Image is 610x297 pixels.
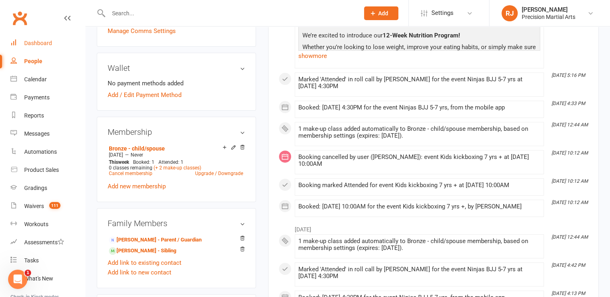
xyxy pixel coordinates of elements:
i: [DATE] 5:16 PM [552,72,585,78]
div: Calendar [24,76,47,82]
a: Clubworx [10,8,30,28]
span: Attended: 1 [158,159,183,165]
div: Messages [24,130,50,137]
a: (+ 2 make-up classes) [154,165,201,171]
div: Assessments [24,239,64,245]
div: Marked 'Attended' in roll call by [PERSON_NAME] for the event Ninjas BJJ 5-7 yrs at [DATE] 4:30PM [298,266,540,280]
a: People [10,52,85,70]
div: Waivers [24,203,44,209]
i: [DATE] 12:44 AM [552,122,588,128]
div: Booked: [DATE] 10:00AM for the event Kids kickboxing 7 yrs +, by [PERSON_NAME] [298,203,540,210]
a: Workouts [10,215,85,233]
a: Calendar [10,70,85,89]
a: [PERSON_NAME] - Parent / Guardian [109,236,202,244]
a: Tasks [10,252,85,270]
a: Manage Comms Settings [108,26,176,36]
span: Booked: 1 [133,159,154,165]
a: Product Sales [10,161,85,179]
a: Bronze - child/spouse [109,145,165,152]
a: Gradings [10,179,85,197]
h3: Membership [108,128,245,136]
div: Precision Martial Arts [522,13,575,21]
div: — [107,152,245,158]
i: [DATE] 10:12 AM [552,178,588,184]
input: Search... [106,8,354,19]
i: [DATE] 12:44 AM [552,234,588,240]
a: Upgrade / Downgrade [195,171,243,176]
i: [DATE] 4:33 PM [552,101,585,106]
div: Workouts [24,221,48,227]
a: Payments [10,89,85,107]
span: Add [378,10,388,16]
a: Add new membership [108,183,166,190]
div: [PERSON_NAME] [522,6,575,13]
i: [DATE] 4:13 PM [552,291,585,296]
div: RJ [502,5,518,21]
span: [DATE] [109,152,123,158]
div: Marked 'Attended' in roll call by [PERSON_NAME] for the event Ninjas BJJ 5-7 yrs at [DATE] 4:30PM [298,76,540,90]
a: Dashboard [10,34,85,52]
i: [DATE] 4:42 PM [552,262,585,268]
p: Whether you’re looking to lose weight, improve your eating habits, or simply make sure you're get... [300,42,538,64]
span: 12-Week Nutrition Program! [383,32,460,39]
div: What's New [24,275,53,282]
span: 1 [25,270,31,276]
div: Booking cancelled by user ([PERSON_NAME]): event Kids kickboxing 7 yrs + at [DATE] 10:00AM [298,154,540,167]
a: [PERSON_NAME] - Sibling [109,247,176,255]
div: People [24,58,42,64]
a: Add link to existing contact [108,258,181,268]
a: Automations [10,143,85,161]
h3: Wallet [108,64,245,72]
span: Never [131,152,143,158]
div: Automations [24,148,57,155]
a: Waivers 111 [10,197,85,215]
div: Booked: [DATE] 4:30PM for the event Ninjas BJJ 5-7 yrs, from the mobile app [298,104,540,111]
div: Booking marked Attended for event Kids kickboxing 7 yrs + at [DATE] 10:00AM [298,182,540,189]
div: Gradings [24,185,47,191]
p: We’re excited to introduce our [300,31,538,42]
button: Add [364,6,398,20]
a: Assessments [10,233,85,252]
i: [DATE] 10:12 AM [552,200,588,205]
div: Product Sales [24,167,59,173]
a: Cancel membership [109,171,152,176]
a: What's New [10,270,85,288]
div: Reports [24,112,44,119]
a: Add / Edit Payment Method [108,90,181,100]
i: [DATE] 10:12 AM [552,150,588,156]
div: week [107,159,131,165]
span: This [109,159,118,165]
div: 1 make-up class added automatically to Bronze - child/spouse membership, based on membership sett... [298,238,540,252]
div: Payments [24,94,50,101]
a: show more [298,50,540,62]
div: 1 make-up class added automatically to Bronze - child/spouse membership, based on membership sett... [298,126,540,139]
a: Messages [10,125,85,143]
li: No payment methods added [108,78,245,88]
div: Tasks [24,257,39,264]
li: [DATE] [279,221,588,234]
span: 111 [49,202,60,209]
div: Dashboard [24,40,52,46]
span: 0 classes remaining [109,165,152,171]
iframe: Intercom live chat [8,270,27,289]
h3: Family Members [108,219,245,228]
a: Reports [10,107,85,125]
a: Add link to new contact [108,268,171,277]
span: Settings [431,4,454,22]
